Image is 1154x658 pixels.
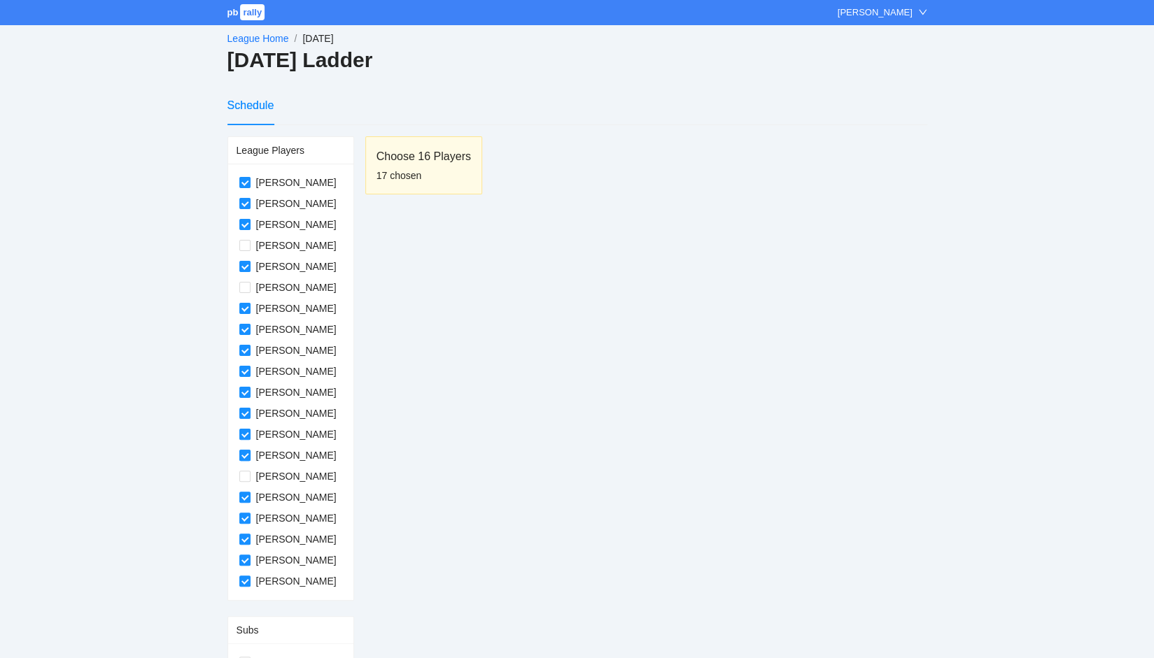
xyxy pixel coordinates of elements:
span: [PERSON_NAME] [251,510,342,526]
span: [PERSON_NAME] [251,259,342,274]
div: Choose 16 Players [377,148,471,165]
span: [PERSON_NAME] [251,280,342,295]
span: [PERSON_NAME] [251,196,342,211]
div: Subs [237,617,345,643]
span: [PERSON_NAME] [251,531,342,547]
span: rally [240,4,265,20]
span: pb [227,7,239,17]
span: [PERSON_NAME] [251,238,342,253]
span: [PERSON_NAME] [251,301,342,316]
span: [PERSON_NAME] [251,448,342,463]
span: [PERSON_NAME] [251,322,342,337]
span: down [918,8,927,17]
span: [PERSON_NAME] [251,552,342,568]
span: [PERSON_NAME] [251,385,342,400]
span: [PERSON_NAME] [251,217,342,232]
div: [PERSON_NAME] [838,6,913,20]
span: / [294,33,297,44]
div: League Players [237,137,345,164]
h2: [DATE] Ladder [227,46,927,75]
span: [PERSON_NAME] [251,364,342,379]
span: [PERSON_NAME] [251,406,342,421]
span: [PERSON_NAME] [251,489,342,505]
span: [PERSON_NAME] [251,175,342,190]
span: [PERSON_NAME] [251,573,342,589]
span: [PERSON_NAME] [251,469,342,484]
span: [PERSON_NAME] [251,427,342,442]
span: [DATE] [302,33,333,44]
div: Schedule [227,96,274,114]
a: League Home [227,33,289,44]
div: 17 chosen [377,168,471,183]
span: [PERSON_NAME] [251,343,342,358]
a: pbrally [227,7,267,17]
